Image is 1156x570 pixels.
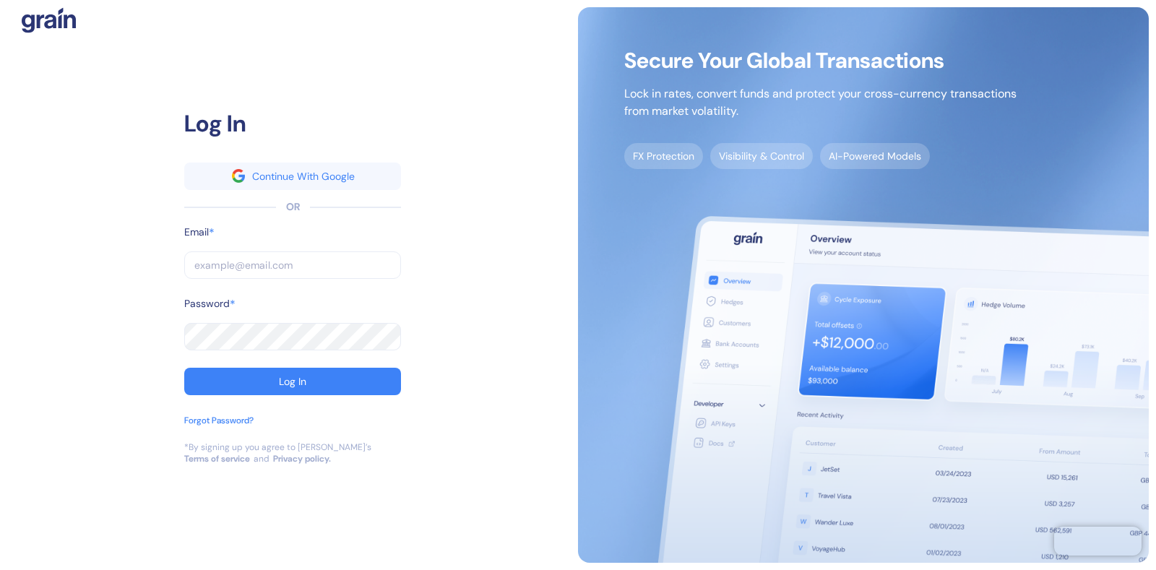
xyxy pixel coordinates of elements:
[1054,527,1142,556] iframe: Chatra live chat
[184,106,401,141] div: Log In
[184,225,209,240] label: Email
[286,199,300,215] div: OR
[279,376,306,387] div: Log In
[232,169,245,182] img: google
[624,53,1017,68] span: Secure Your Global Transactions
[184,441,371,453] div: *By signing up you agree to [PERSON_NAME]’s
[184,453,250,465] a: Terms of service
[624,143,703,169] span: FX Protection
[252,171,355,181] div: Continue With Google
[22,7,76,33] img: logo
[184,368,401,395] button: Log In
[184,296,230,311] label: Password
[184,414,254,427] div: Forgot Password?
[254,453,269,465] div: and
[184,414,254,441] button: Forgot Password?
[820,143,930,169] span: AI-Powered Models
[273,453,331,465] a: Privacy policy.
[184,251,401,279] input: example@email.com
[710,143,813,169] span: Visibility & Control
[624,85,1017,120] p: Lock in rates, convert funds and protect your cross-currency transactions from market volatility.
[578,7,1149,563] img: signup-main-image
[184,163,401,190] button: googleContinue With Google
